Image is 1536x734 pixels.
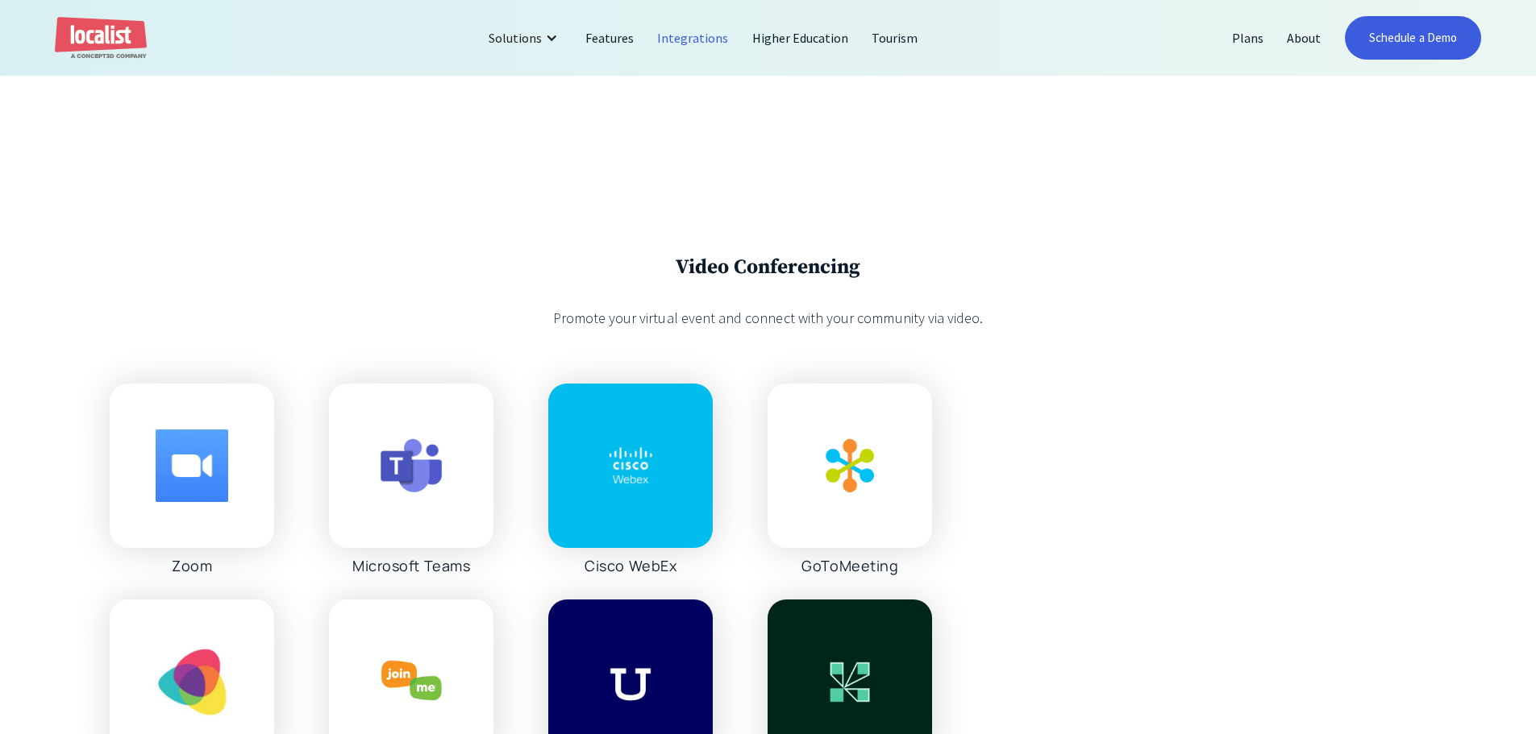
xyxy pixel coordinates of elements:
div: Promote your virtual event and connect with your community via video. [439,307,1097,329]
a: Features [574,19,646,57]
a: Schedule a Demo [1345,16,1481,60]
div: GoToMeeting [801,556,898,575]
div: Solutions [489,28,542,48]
a: Tourism [860,19,930,57]
a: Higher Education [741,19,861,57]
div: Zoom [172,556,212,575]
a: Integrations [646,19,740,57]
div: Solutions [477,19,574,57]
h3: Video Conferencing [439,255,1097,280]
div: Cisco WebEx [585,556,676,575]
a: home [55,17,147,60]
a: About [1276,19,1333,57]
a: Plans [1221,19,1276,57]
div: Microsoft Teams [352,556,470,575]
